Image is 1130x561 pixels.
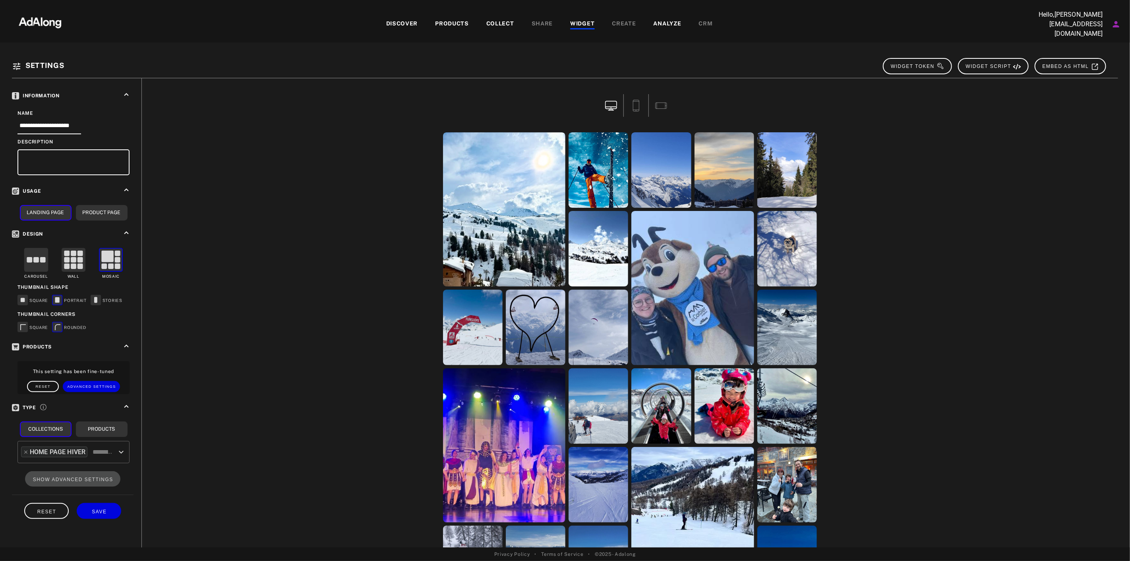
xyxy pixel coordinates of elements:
button: WIDGET TOKEN [883,58,952,74]
span: WIDGET TOKEN [891,64,944,69]
div: Carousel [24,274,48,280]
i: keyboard_arrow_up [122,228,131,237]
span: Choose if your widget will display content based on collections or products [40,403,46,410]
div: DISCOVER [386,19,418,29]
i: keyboard_arrow_up [122,342,131,350]
div: STORIES [91,295,122,307]
div: SQUARE [17,322,48,334]
div: ROUNDED [52,322,86,334]
div: open the preview of the instagram content created by aimericdepaux [567,367,630,445]
div: open the preview of the instagram content created by hoi_86 [630,367,693,445]
div: open the preview of the instagram content created by marine_left [693,131,756,209]
i: keyboard_arrow_up [122,90,131,99]
div: open the preview of the instagram content created by marine_left [567,288,630,367]
div: Name [17,110,130,117]
a: Terms of Service [541,551,583,558]
button: Products [76,422,128,437]
div: open the preview of the instagram content created by sebvech1 [567,131,630,209]
span: Information [12,93,60,99]
div: PRODUCTS [435,19,469,29]
div: open the preview of the instagram content created by jibzaz31 [756,445,818,524]
iframe: Chat Widget [1090,523,1130,561]
button: WIDGET SCRIPT [958,58,1029,74]
span: Advanced Settings [68,385,116,389]
span: Design [12,231,43,237]
span: SHOW ADVANCED SETTINGS [33,477,113,482]
span: • [588,551,590,558]
span: © 2025 - Adalong [595,551,636,558]
div: open the preview of the instagram content created by bertrandfenot [756,288,818,367]
button: RESET [24,503,69,518]
span: SAVE [92,509,106,515]
span: • [535,551,537,558]
button: Landing Page [20,205,72,221]
div: Thumbnail Corners [17,311,130,318]
div: Thumbnail Shape [17,284,130,291]
div: open the preview of the instagram content created by hoi_86 [693,367,756,445]
div: PORTRAIT [52,295,87,307]
div: CRM [699,19,713,29]
span: WIDGET SCRIPT [966,64,1022,69]
span: EMBED AS HTML [1043,64,1099,69]
button: EMBED AS HTML [1035,58,1106,74]
div: open the preview of the instagram content created by loveholidays78 [756,367,818,445]
div: open the preview of the instagram content created by marine_left [756,131,818,209]
div: open the preview of the instagram content created by lamaison.des_cherinous [567,445,630,524]
p: This setting has been fine-tuned [19,368,128,375]
button: SHOW ADVANCED SETTINGS [25,471,121,487]
div: open the preview of the instagram content created by jepeuxpasjairandonnette [441,131,567,288]
div: COLLECT [486,19,514,29]
span: Usage [12,188,41,194]
div: ANALYZE [654,19,681,29]
span: Products [12,344,52,350]
div: SQUARE [17,295,48,307]
button: SAVE [77,503,121,518]
i: keyboard_arrow_up [122,402,131,411]
p: Hello, [PERSON_NAME][EMAIL_ADDRESS][DOMAIN_NAME] [1024,10,1103,39]
button: Advanced Settings [63,381,120,392]
div: SHARE [532,19,553,29]
span: RESET [37,509,56,515]
button: Product Page [76,205,128,221]
button: Account settings [1109,17,1123,31]
div: open the preview of the instagram content created by bere.hbrt [630,209,756,367]
span: Settings [25,61,64,70]
span: Reset [36,385,51,389]
span: Type [12,405,36,410]
div: CREATE [612,19,636,29]
div: open the preview of the instagram content created by marine_left [630,131,693,209]
div: open the preview of the instagram content created by lisa_ngs02 [756,209,818,288]
div: open the preview of the instagram content created by marine_left [504,288,567,367]
div: Widget de chat [1090,523,1130,561]
div: HOME PAGE HIVER [30,447,85,457]
div: WIDGET [570,19,594,29]
div: Wall [68,274,79,280]
div: open the preview of the instagram content created by aimericdepaux [441,367,567,524]
div: open the preview of the instagram content created by jepeuxpasjairandonnette [441,288,504,367]
button: Reset [27,381,59,392]
button: Open [116,447,127,458]
i: keyboard_arrow_up [122,186,131,194]
div: open the preview of the instagram content created by jepeuxpasjairandonnette [567,209,630,288]
div: Mosaic [102,274,120,280]
img: 63233d7d88ed69de3c212112c67096b6.png [5,10,75,34]
div: Description [17,138,130,145]
a: Privacy Policy [494,551,530,558]
button: Collections [20,422,72,437]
